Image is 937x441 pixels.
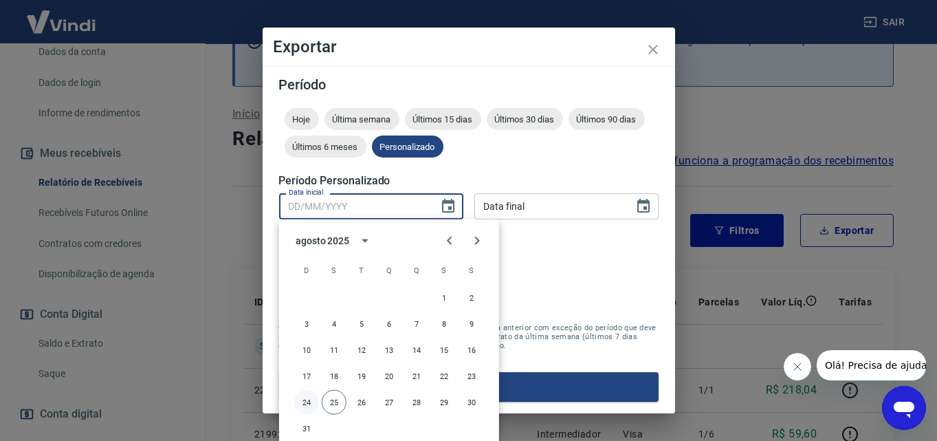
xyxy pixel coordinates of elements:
[432,286,456,310] button: 1
[279,174,659,188] h5: Período Personalizado
[882,386,926,430] iframe: Botão para abrir a janela de mensagens
[353,229,377,252] button: calendar view is open, switch to year view
[349,257,374,284] span: terça-feira
[294,390,319,415] button: 24
[285,142,366,152] span: Últimos 6 meses
[459,364,484,389] button: 23
[349,338,374,363] button: 12
[377,338,401,363] button: 13
[404,312,429,336] button: 7
[322,390,346,415] button: 25
[459,312,484,336] button: 9
[294,338,319,363] button: 10
[459,286,484,310] button: 2
[432,312,456,336] button: 8
[349,312,374,336] button: 5
[294,257,319,284] span: domingo
[349,364,374,389] button: 19
[377,257,401,284] span: quarta-feira
[630,193,657,220] button: Choose date
[637,33,670,66] button: close
[322,364,346,389] button: 18
[324,114,399,125] span: Última semana
[404,257,429,284] span: quinta-feira
[817,350,926,380] iframe: Mensagem da empresa
[285,114,319,125] span: Hoje
[569,108,645,130] div: Últimos 90 dias
[432,338,456,363] button: 15
[324,108,399,130] div: Última semana
[377,364,401,389] button: 20
[377,312,401,336] button: 6
[404,390,429,415] button: 28
[285,136,366,158] div: Últimos 6 meses
[436,227,463,255] button: Previous month
[405,114,481,125] span: Últimos 15 dias
[404,338,429,363] button: 14
[459,338,484,363] button: 16
[459,390,484,415] button: 30
[279,193,429,219] input: DD/MM/YYYY
[377,390,401,415] button: 27
[289,187,324,197] label: Data inicial
[432,390,456,415] button: 29
[463,227,491,255] button: Next month
[432,257,456,284] span: sexta-feira
[274,39,664,55] h4: Exportar
[784,353,811,380] iframe: Fechar mensagem
[372,136,443,158] div: Personalizado
[432,364,456,389] button: 22
[322,312,346,336] button: 4
[474,193,624,219] input: DD/MM/YYYY
[285,108,319,130] div: Hoje
[434,193,462,220] button: Choose date
[349,390,374,415] button: 26
[322,257,346,284] span: segunda-feira
[294,416,319,441] button: 31
[569,114,645,125] span: Últimos 90 dias
[279,78,659,92] h5: Período
[296,233,349,248] div: agosto 2025
[459,257,484,284] span: sábado
[8,10,115,21] span: Olá! Precisa de ajuda?
[294,364,319,389] button: 17
[322,338,346,363] button: 11
[487,108,563,130] div: Últimos 30 dias
[294,312,319,336] button: 3
[404,364,429,389] button: 21
[487,114,563,125] span: Últimos 30 dias
[405,108,481,130] div: Últimos 15 dias
[372,142,443,152] span: Personalizado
